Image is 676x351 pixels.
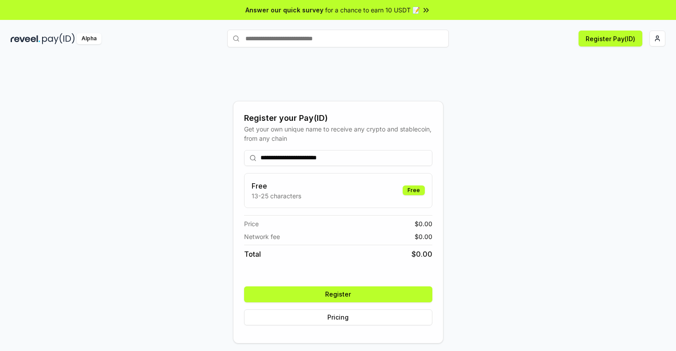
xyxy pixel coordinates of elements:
[244,232,280,241] span: Network fee
[412,249,432,259] span: $ 0.00
[252,181,301,191] h3: Free
[403,185,425,195] div: Free
[244,249,261,259] span: Total
[252,191,301,201] p: 13-25 characters
[77,33,101,44] div: Alpha
[244,112,432,124] div: Register your Pay(ID)
[325,5,420,15] span: for a chance to earn 10 USDT 📝
[415,219,432,228] span: $ 0.00
[415,232,432,241] span: $ 0.00
[244,286,432,302] button: Register
[11,33,40,44] img: reveel_dark
[245,5,323,15] span: Answer our quick survey
[244,124,432,143] div: Get your own unique name to receive any crypto and stablecoin, from any chain
[244,219,259,228] span: Price
[42,33,75,44] img: pay_id
[579,31,642,46] button: Register Pay(ID)
[244,309,432,325] button: Pricing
